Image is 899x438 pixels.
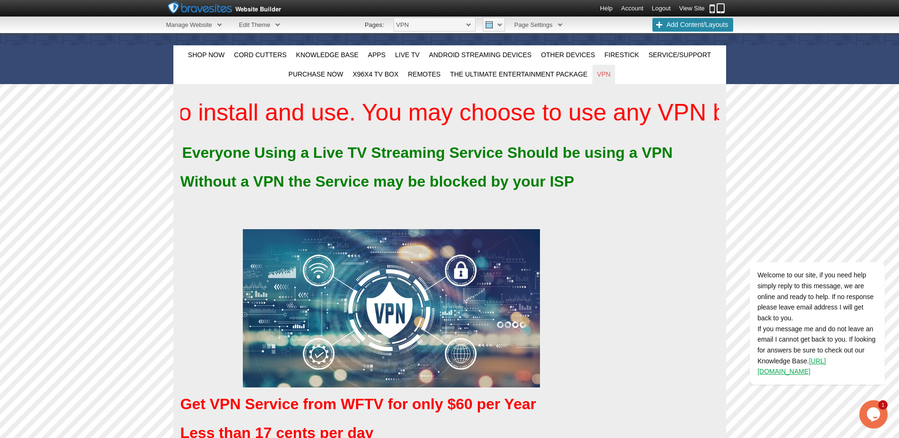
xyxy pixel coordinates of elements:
[348,65,403,84] a: X96X4 TV Box
[644,45,716,65] a: Service/Support
[408,70,440,78] span: Remotes
[180,173,574,190] strong: Without a VPN the Service may be blocked by your ISP
[395,51,420,59] span: Live TV
[289,70,343,78] span: Purchase Now
[284,65,348,84] a: Purchase Now
[394,17,476,32] span: VPN
[363,45,390,65] a: Apps
[183,45,230,65] a: Shop Now
[365,17,384,33] li: Pages:
[514,17,562,33] span: Page Settings
[234,51,286,59] span: Cord Cutters
[180,94,719,131] marquee: WFTV is now offering VPN Service, The app is easy to install and use. You may choose to use any V...
[719,177,890,395] iframe: chat widget
[621,5,643,12] a: Account
[450,70,588,78] span: The Ultimate Entertainment Package
[679,5,705,12] a: View Site
[649,51,711,59] span: Service/Support
[597,70,611,78] span: VPN
[239,17,280,33] span: Edit Theme
[291,45,363,65] a: Knowledge Base
[600,5,613,12] a: Help
[600,45,644,65] a: FireStick
[390,45,424,65] a: Live TV
[296,51,359,59] span: Knowledge Base
[592,65,616,84] a: VPN
[652,21,733,28] a: Add Content/Layouts
[859,400,890,429] iframe: chat widget
[180,395,536,412] strong: Get VPN Service from WFTV for only $60 per Year
[652,18,733,32] span: Add Content/Layouts
[188,51,225,59] span: Shop Now
[166,17,222,33] span: Manage Website
[403,65,445,84] a: Remotes
[445,65,592,84] a: The Ultimate Entertainment Package
[536,45,599,65] a: Other Devices
[352,70,398,78] span: X96X4 TV Box
[182,144,673,161] strong: Everyone Using a Live TV Streaming Service Should be using a VPN
[166,1,299,15] img: Bravesites_toolbar_logo
[605,51,639,59] span: FireStick
[229,45,291,65] a: Cord Cutters
[368,51,385,59] span: Apps
[429,51,531,59] span: Android Streaming Devices
[652,5,671,12] a: Logout
[424,45,536,65] a: Android Streaming Devices
[541,51,595,59] span: Other Devices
